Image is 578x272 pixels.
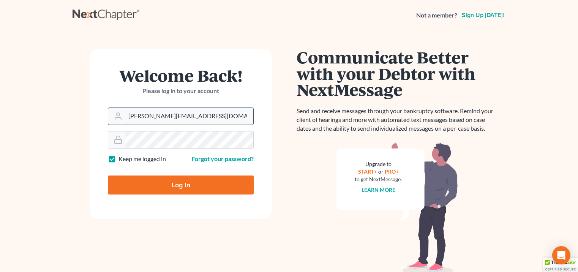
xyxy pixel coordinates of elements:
h1: Communicate Better with your Debtor with NextMessage [297,49,498,98]
p: Please log in to your account [108,87,254,95]
a: Forgot your password? [192,155,254,162]
p: Send and receive messages through your bankruptcy software. Remind your client of hearings and mo... [297,107,498,133]
a: START+ [358,168,377,175]
input: Email Address [125,108,253,125]
a: PRO+ [385,168,399,175]
div: to get NextMessage. [355,176,402,183]
strong: Not a member? [416,11,457,20]
span: or [378,168,384,175]
div: TrustedSite Certified [543,258,578,272]
h1: Welcome Back! [108,67,254,84]
label: Keep me logged in [118,155,166,163]
a: Sign up [DATE]! [460,12,505,18]
a: Learn more [362,187,395,193]
input: Log In [108,176,254,195]
div: Upgrade to [355,160,402,168]
div: Open Intercom Messenger [552,246,570,264]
